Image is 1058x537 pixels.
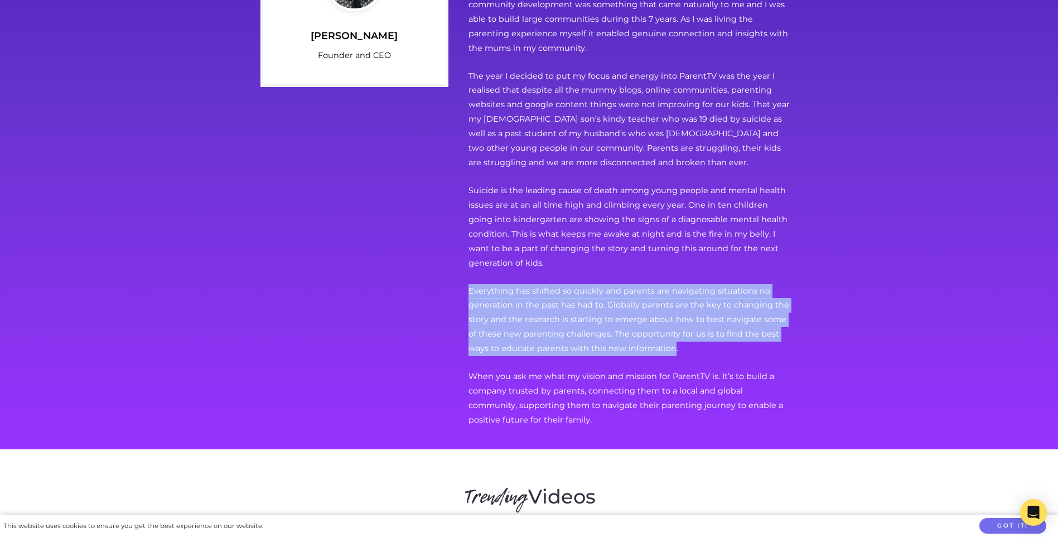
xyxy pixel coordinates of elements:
[462,483,526,510] em: Trending
[318,49,391,63] li: Founder and CEO
[1020,499,1047,526] div: Open Intercom Messenger
[3,520,263,532] div: This website uses cookies to ensure you get the best experience on our website.
[290,30,419,41] h5: [PERSON_NAME]
[468,370,791,428] p: When you ask me what my vision and mission for ParentTV is. It’s to build a company trusted by pa...
[979,518,1046,534] button: Got it!
[468,284,791,357] p: Everything has shifted so quickly and parents are navigating situations no generation in the past...
[468,69,791,170] p: The year I decided to put my focus and energy into ParentTV was the year I realised that despite ...
[468,184,791,271] p: Suicide is the leading cause of death among young people and mental health issues are at an all t...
